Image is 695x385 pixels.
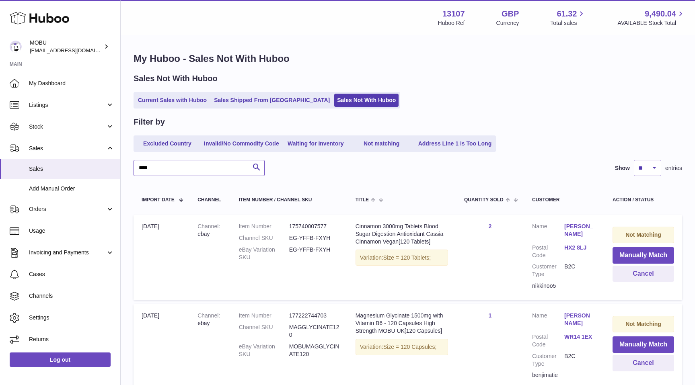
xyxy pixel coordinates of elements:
a: 2 [489,223,492,229]
a: Address Line 1 is Too Long [415,137,495,150]
dd: 175740007577 [289,223,339,230]
h1: My Huboo - Sales Not With Huboo [134,52,682,65]
span: Channels [29,292,114,300]
div: Variation: [356,339,448,355]
strong: Channel [197,312,220,319]
a: Sales Not With Huboo [334,94,399,107]
span: Add Manual Order [29,185,114,192]
div: Huboo Ref [438,19,465,27]
div: Customer [532,197,596,203]
span: AVAILABLE Stock Total [617,19,685,27]
a: Current Sales with Huboo [135,94,210,107]
a: 1 [489,312,492,319]
h2: Sales Not With Huboo [134,73,218,84]
a: 61.32 Total sales [550,8,586,27]
dt: Postal Code [532,333,564,348]
span: 9,490.04 [645,8,676,19]
dd: 177222744703 [289,312,339,319]
dd: EG-YFFB-FXYH [289,246,339,261]
a: [PERSON_NAME] [564,223,596,238]
strong: GBP [502,8,519,19]
dt: Postal Code [532,244,564,259]
div: benjimatie [532,371,596,379]
span: Returns [29,336,114,343]
span: Cases [29,270,114,278]
dt: eBay Variation SKU [239,343,289,358]
span: Total sales [550,19,586,27]
span: Settings [29,314,114,322]
dt: Item Number [239,223,289,230]
span: [EMAIL_ADDRESS][DOMAIN_NAME] [30,47,118,53]
span: Import date [142,197,175,203]
div: Action / Status [613,197,674,203]
span: Size = 120 Tablets; [383,254,431,261]
dt: Name [532,223,564,240]
dt: Item Number [239,312,289,319]
span: Invoicing and Payments [29,249,106,256]
a: Invalid/No Commodity Code [201,137,282,150]
dt: Name [532,312,564,329]
dd: B2C [564,352,596,368]
dt: Channel SKU [239,234,289,242]
span: Stock [29,123,106,131]
label: Show [615,164,630,172]
dd: EG-YFFB-FXYH [289,234,339,242]
span: My Dashboard [29,80,114,87]
dd: MAGGLYCINATE120 [289,324,339,339]
a: Waiting for Inventory [284,137,348,150]
button: Cancel [613,355,674,371]
div: MOBU [30,39,102,54]
dt: Customer Type [532,352,564,368]
a: Not matching [350,137,414,150]
strong: 13107 [442,8,465,19]
span: Quantity Sold [464,197,504,203]
strong: Not Matching [625,321,661,327]
a: Excluded Country [135,137,199,150]
div: ebay [197,312,223,327]
dt: eBay Variation SKU [239,246,289,261]
span: Sales [29,165,114,173]
dd: B2C [564,263,596,278]
span: Title [356,197,369,203]
h2: Filter by [134,117,165,127]
a: HX2 8LJ [564,244,596,252]
td: [DATE] [134,215,189,300]
span: Listings [29,101,106,109]
span: Sales [29,145,106,152]
button: Manually Match [613,336,674,353]
div: ebay [197,223,223,238]
dt: Channel SKU [239,324,289,339]
strong: Not Matching [625,231,661,238]
a: WR14 1EX [564,333,596,341]
span: 61.32 [557,8,577,19]
span: Size = 120 Capsules; [383,344,437,350]
div: Currency [496,19,519,27]
span: Orders [29,205,106,213]
div: Cinnamon 3000mg Tablets Blood Sugar Digestion Antioxidant Cassia Cinnamon Vegan[120 Tablets] [356,223,448,246]
dt: Customer Type [532,263,564,278]
a: Sales Shipped From [GEOGRAPHIC_DATA] [211,94,333,107]
div: Channel [197,197,223,203]
a: [PERSON_NAME] [564,312,596,327]
span: Usage [29,227,114,235]
img: mo@mobu.co.uk [10,41,22,53]
div: nikkinoo5 [532,282,596,290]
span: entries [665,164,682,172]
div: Variation: [356,250,448,266]
strong: Channel [197,223,220,229]
div: Item Number / Channel SKU [239,197,339,203]
div: Magnesium Glycinate 1500mg with Vitamin B6 - 120 Capsules High Strength MOBU UK[120 Capsules] [356,312,448,335]
dd: MOBUMAGGLYCINATE120 [289,343,339,358]
a: Log out [10,352,111,367]
button: Cancel [613,266,674,282]
button: Manually Match [613,247,674,264]
a: 9,490.04 AVAILABLE Stock Total [617,8,685,27]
